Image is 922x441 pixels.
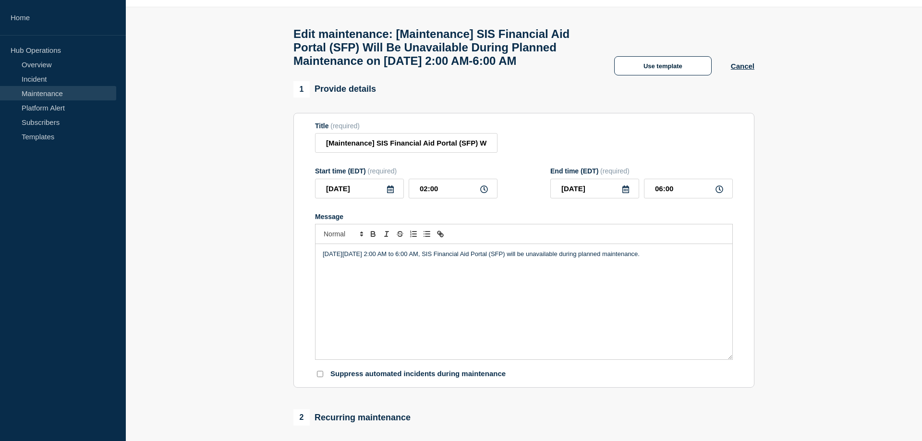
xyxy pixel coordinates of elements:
input: YYYY-MM-DD [315,179,404,198]
button: Cancel [731,62,754,70]
h1: Edit maintenance: [Maintenance] SIS Financial Aid Portal (SFP) Will Be Unavailable During Planned... [293,27,595,68]
input: HH:MM [644,179,733,198]
button: Toggle link [434,228,447,240]
input: Suppress automated incidents during maintenance [317,371,323,377]
span: (required) [368,167,397,175]
button: Toggle bold text [366,228,380,240]
button: Toggle ordered list [407,228,420,240]
button: Toggle bulleted list [420,228,434,240]
span: (required) [330,122,360,130]
p: Suppress automated incidents during maintenance [330,369,506,379]
div: Start time (EDT) [315,167,497,175]
span: (required) [600,167,630,175]
button: Toggle strikethrough text [393,228,407,240]
div: Message [315,244,732,359]
button: Toggle italic text [380,228,393,240]
input: YYYY-MM-DD [550,179,639,198]
input: Title [315,133,497,153]
p: [DATE][DATE] 2:00 AM to 6:00 AM, SIS Financial Aid Portal (SFP) will be unavailable during planne... [323,250,725,258]
div: Provide details [293,81,376,98]
span: 2 [293,409,310,426]
div: Title [315,122,497,130]
div: Recurring maintenance [293,409,411,426]
span: 1 [293,81,310,98]
button: Use template [614,56,712,75]
div: Message [315,213,733,220]
span: Font size [319,228,366,240]
div: End time (EDT) [550,167,733,175]
input: HH:MM [409,179,497,198]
